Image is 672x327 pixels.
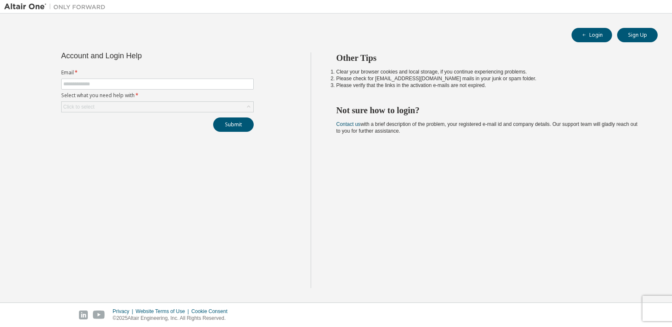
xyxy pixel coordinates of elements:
[135,308,191,315] div: Website Terms of Use
[61,69,254,76] label: Email
[336,121,360,127] a: Contact us
[336,68,643,75] li: Clear your browser cookies and local storage, if you continue experiencing problems.
[79,311,88,319] img: linkedin.svg
[336,121,638,134] span: with a brief description of the problem, your registered e-mail id and company details. Our suppo...
[336,75,643,82] li: Please check for [EMAIL_ADDRESS][DOMAIN_NAME] mails in your junk or spam folder.
[213,117,254,132] button: Submit
[93,311,105,319] img: youtube.svg
[61,92,254,99] label: Select what you need help with
[113,308,135,315] div: Privacy
[336,82,643,89] li: Please verify that the links in the activation e-mails are not expired.
[617,28,658,42] button: Sign Up
[113,315,233,322] p: © 2025 Altair Engineering, Inc. All Rights Reserved.
[62,102,253,112] div: Click to select
[4,3,110,11] img: Altair One
[336,52,643,63] h2: Other Tips
[336,105,643,116] h2: Not sure how to login?
[191,308,232,315] div: Cookie Consent
[63,104,95,110] div: Click to select
[61,52,215,59] div: Account and Login Help
[572,28,612,42] button: Login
